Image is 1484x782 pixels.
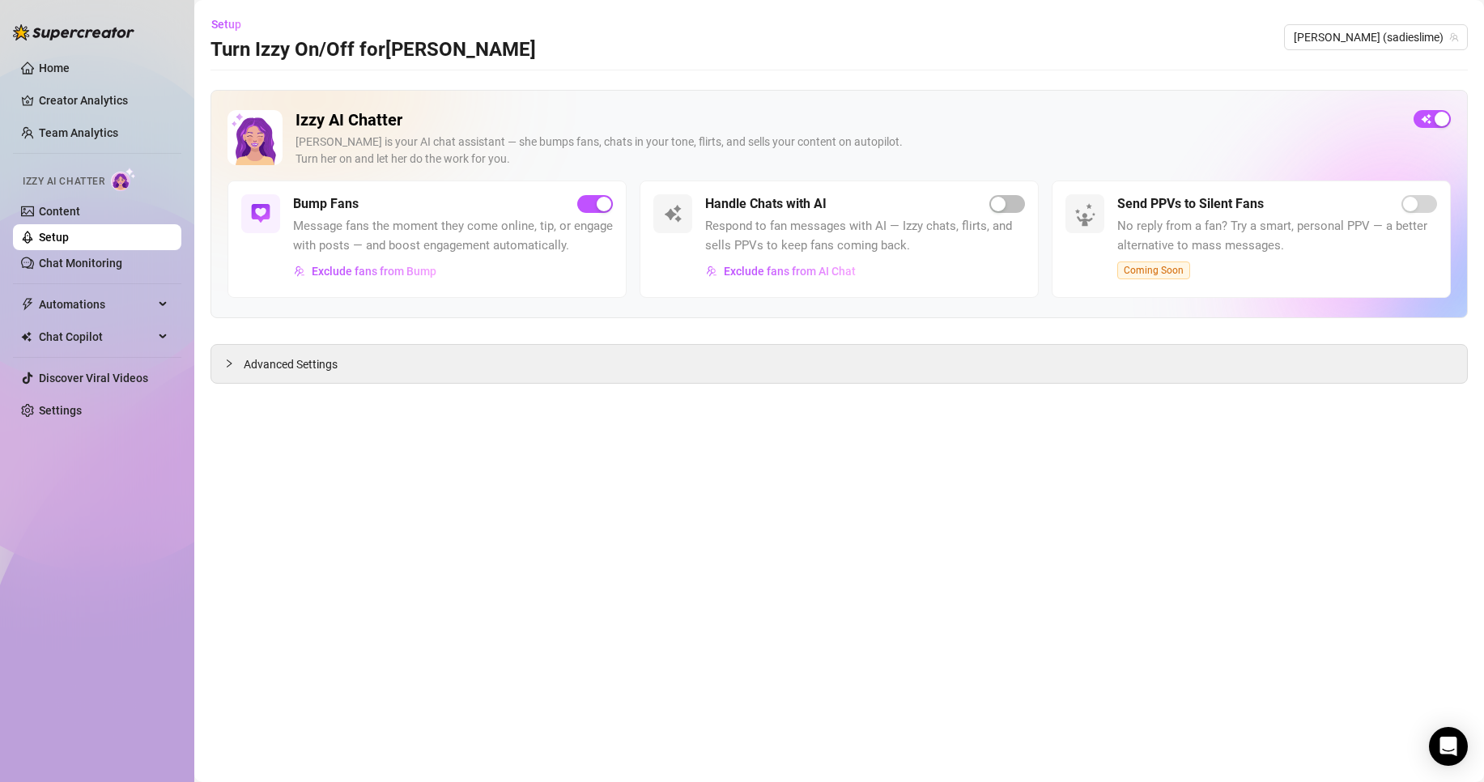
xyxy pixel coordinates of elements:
img: Chat Copilot [21,331,32,342]
button: Setup [210,11,254,37]
span: Message fans the moment they come online, tip, or engage with posts — and boost engagement automa... [293,217,613,255]
a: Content [39,205,80,218]
div: [PERSON_NAME] is your AI chat assistant — she bumps fans, chats in your tone, flirts, and sells y... [296,134,1401,168]
span: collapsed [224,359,234,368]
img: Izzy AI Chatter [227,110,283,165]
h5: Handle Chats with AI [705,194,827,214]
span: Automations [39,291,154,317]
span: Respond to fan messages with AI — Izzy chats, flirts, and sells PPVs to keep fans coming back. [705,217,1025,255]
button: Exclude fans from AI Chat [705,258,857,284]
img: svg%3e [294,266,305,277]
h5: Bump Fans [293,194,359,214]
span: team [1449,32,1459,42]
span: Exclude fans from Bump [312,265,436,278]
span: Exclude fans from AI Chat [724,265,856,278]
span: No reply from a fan? Try a smart, personal PPV — a better alternative to mass messages. [1117,217,1437,255]
h5: Send PPVs to Silent Fans [1117,194,1264,214]
a: Creator Analytics [39,87,168,113]
div: collapsed [224,355,244,372]
img: svg%3e [251,204,270,223]
img: logo-BBDzfeDw.svg [13,24,134,40]
img: svg%3e [663,204,682,223]
a: Home [39,62,70,74]
a: Chat Monitoring [39,257,122,270]
h2: Izzy AI Chatter [296,110,1401,130]
h3: Turn Izzy On/Off for [PERSON_NAME] [210,37,536,63]
button: Exclude fans from Bump [293,258,437,284]
span: thunderbolt [21,298,34,311]
span: Coming Soon [1117,261,1190,279]
span: Sadie (sadieslime) [1294,25,1458,49]
img: AI Chatter [111,168,136,191]
span: Chat Copilot [39,324,154,350]
span: Advanced Settings [244,355,338,373]
a: Setup [39,231,69,244]
a: Team Analytics [39,126,118,139]
a: Settings [39,404,82,417]
img: silent-fans-ppv-o-N6Mmdf.svg [1074,203,1100,229]
span: Setup [211,18,241,31]
div: Open Intercom Messenger [1429,727,1468,766]
img: svg%3e [706,266,717,277]
a: Discover Viral Videos [39,372,148,385]
span: Izzy AI Chatter [23,174,104,189]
